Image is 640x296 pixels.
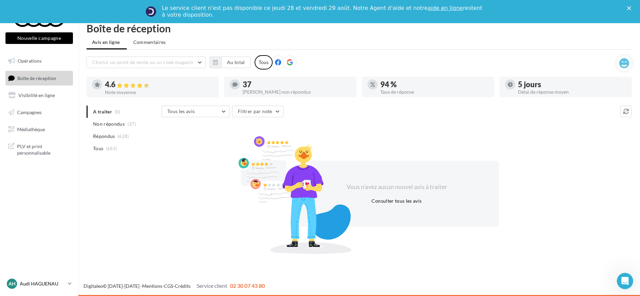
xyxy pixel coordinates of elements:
[17,142,70,156] span: PLV et print personnalisable
[5,277,73,290] a: AH Audi HAGUENAU
[4,105,74,120] a: Campagnes
[146,6,156,17] img: Profile image for Service-Client
[428,5,463,11] a: aide en ligne
[83,283,265,289] span: © [DATE]-[DATE] - - -
[5,32,73,44] button: Nouvelle campagne
[18,92,55,98] span: Visibilité en ligne
[20,280,65,287] p: Audi HAGUENAU
[617,273,633,289] iframe: Intercom live chat
[93,133,115,140] span: Répondus
[164,283,173,289] a: CGS
[518,90,626,94] div: Délai de réponse moyen
[167,108,195,114] span: Tous les avis
[338,183,455,191] div: Vous n'avez aucun nouvel avis à traiter
[127,121,136,127] span: (37)
[17,126,45,132] span: Médiathèque
[105,90,213,95] div: Note moyenne
[243,90,351,94] div: [PERSON_NAME] non répondus
[4,139,74,159] a: PLV et print personnalisable
[380,90,489,94] div: Taux de réponse
[87,57,206,68] button: Choisir un point de vente ou un code magasin
[118,134,129,139] span: (628)
[93,121,125,127] span: Non répondus
[93,145,103,152] span: Tous
[162,106,230,117] button: Tous les avis
[4,88,74,103] a: Visibilité en ligne
[92,59,193,65] span: Choisir un point de vente ou un code magasin
[106,146,118,151] span: (665)
[17,109,42,115] span: Campagnes
[17,75,56,81] span: Boîte de réception
[243,81,351,88] div: 37
[210,57,251,68] button: Au total
[4,122,74,137] a: Médiathèque
[175,283,191,289] a: Crédits
[142,283,162,289] a: Mentions
[627,6,634,10] div: Fermer
[255,55,273,69] div: Tous
[83,283,103,289] a: Digitaleo
[9,280,16,287] span: AH
[232,106,284,117] button: Filtrer par note
[197,282,227,289] span: Service client
[18,58,42,64] span: Opérations
[369,197,424,205] button: Consulter tous les avis
[518,81,626,88] div: 5 jours
[4,54,74,68] a: Opérations
[105,81,213,89] div: 4.6
[162,5,484,18] div: Le service client n'est pas disponible ce jeudi 28 et vendredi 29 août. Notre Agent d'aide et not...
[221,57,251,68] button: Au total
[87,23,632,33] div: Boîte de réception
[133,39,166,46] span: Commentaires
[380,81,489,88] div: 94 %
[230,282,265,289] span: 02 30 07 43 80
[4,71,74,85] a: Boîte de réception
